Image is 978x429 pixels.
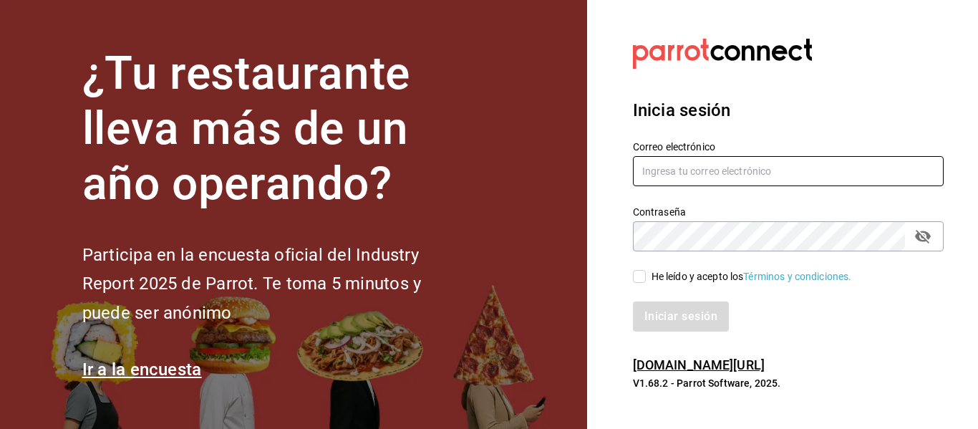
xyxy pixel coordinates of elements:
h3: Inicia sesión [633,97,944,123]
input: Ingresa tu correo electrónico [633,156,944,186]
a: Ir a la encuesta [82,360,202,380]
p: V1.68.2 - Parrot Software, 2025. [633,376,944,390]
button: passwordField [911,224,935,249]
h2: Participa en la encuesta oficial del Industry Report 2025 de Parrot. Te toma 5 minutos y puede se... [82,241,469,328]
a: [DOMAIN_NAME][URL] [633,357,765,372]
label: Correo electrónico [633,142,944,152]
label: Contraseña [633,207,944,217]
div: He leído y acepto los [652,269,852,284]
h1: ¿Tu restaurante lleva más de un año operando? [82,47,469,211]
a: Términos y condiciones. [743,271,851,282]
